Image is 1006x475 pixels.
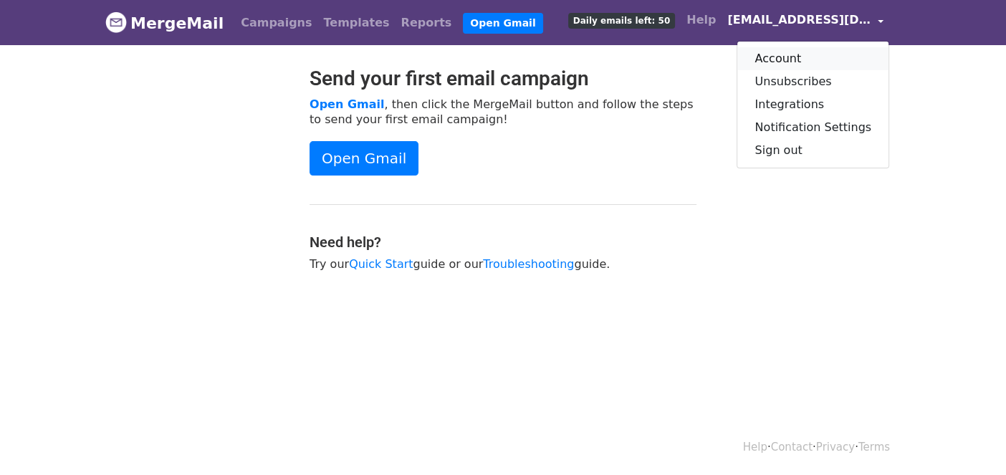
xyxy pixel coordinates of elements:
p: Try our guide or our guide. [310,256,696,272]
h2: Send your first email campaign [310,67,696,91]
a: Daily emails left: 50 [562,6,681,34]
a: Quick Start [349,257,413,271]
a: Help [681,6,722,34]
a: Troubleshooting [483,257,574,271]
a: Campaigns [235,9,317,37]
a: Reports [396,9,458,37]
a: Integrations [737,93,888,116]
p: , then click the MergeMail button and follow the steps to send your first email campaign! [310,97,696,127]
div: [EMAIL_ADDRESS][DOMAIN_NAME] [737,41,889,168]
a: Account [737,47,888,70]
a: Contact [771,441,813,454]
span: [EMAIL_ADDRESS][DOMAIN_NAME] [727,11,871,29]
a: Sign out [737,139,888,162]
a: Help [743,441,767,454]
a: Open Gmail [310,141,418,176]
h4: Need help? [310,234,696,251]
span: Daily emails left: 50 [568,13,675,29]
a: Open Gmail [463,13,542,34]
img: MergeMail logo [105,11,127,33]
a: Terms [858,441,890,454]
a: MergeMail [105,8,224,38]
a: Notification Settings [737,116,888,139]
a: [EMAIL_ADDRESS][DOMAIN_NAME] [722,6,889,39]
a: Templates [317,9,395,37]
a: Privacy [816,441,855,454]
a: Unsubscribes [737,70,888,93]
a: Open Gmail [310,97,384,111]
iframe: Chat Widget [934,406,1006,475]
